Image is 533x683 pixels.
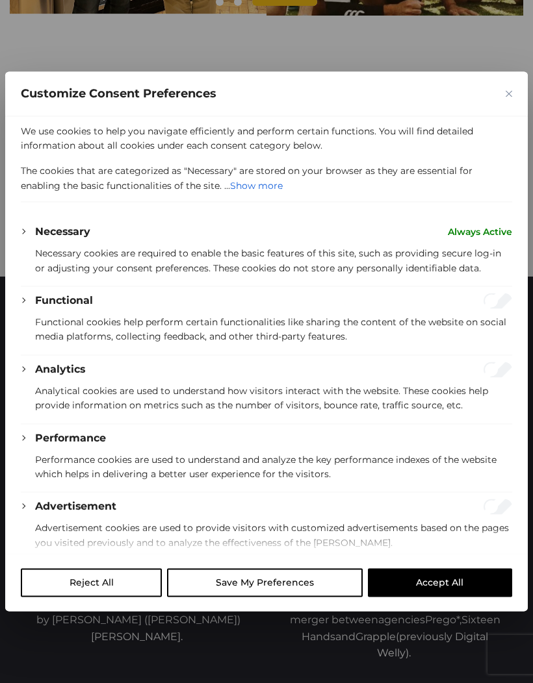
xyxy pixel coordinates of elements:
button: Analytics [35,362,85,377]
button: Necessary [35,225,90,240]
button: [wcc_preference_close_label] [506,90,512,97]
span: Customize Consent Preferences [21,86,216,101]
button: Advertisement [35,499,116,515]
input: Enable Advertisement [484,499,512,515]
button: Functional [35,293,93,308]
img: Close [506,90,512,97]
button: Save My Preferences [167,569,362,597]
p: Analytical cookies are used to understand how visitors interact with the website. These cookies h... [35,384,512,413]
p: Necessary cookies are required to enable the basic features of this site, such as providing secur... [35,247,512,276]
button: Show more [230,179,283,194]
p: Advertisement cookies are used to provide visitors with customized advertisements based on the pa... [35,521,512,551]
input: Enable Analytics [484,362,512,377]
span: Always Active [448,225,512,240]
button: Reject All [21,569,162,597]
p: Functional cookies help perform certain functionalities like sharing the content of the website o... [35,315,512,344]
p: The cookies that are categorized as "Necessary" are stored on your browser as they are essential ... [21,164,512,193]
p: We use cookies to help you navigate efficiently and perform certain functions. You will find deta... [21,124,512,153]
p: Performance cookies are used to understand and analyze the key performance indexes of the website... [35,453,512,482]
button: Accept All [368,569,512,597]
button: Performance [35,430,106,446]
input: Enable Functional [484,293,512,308]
